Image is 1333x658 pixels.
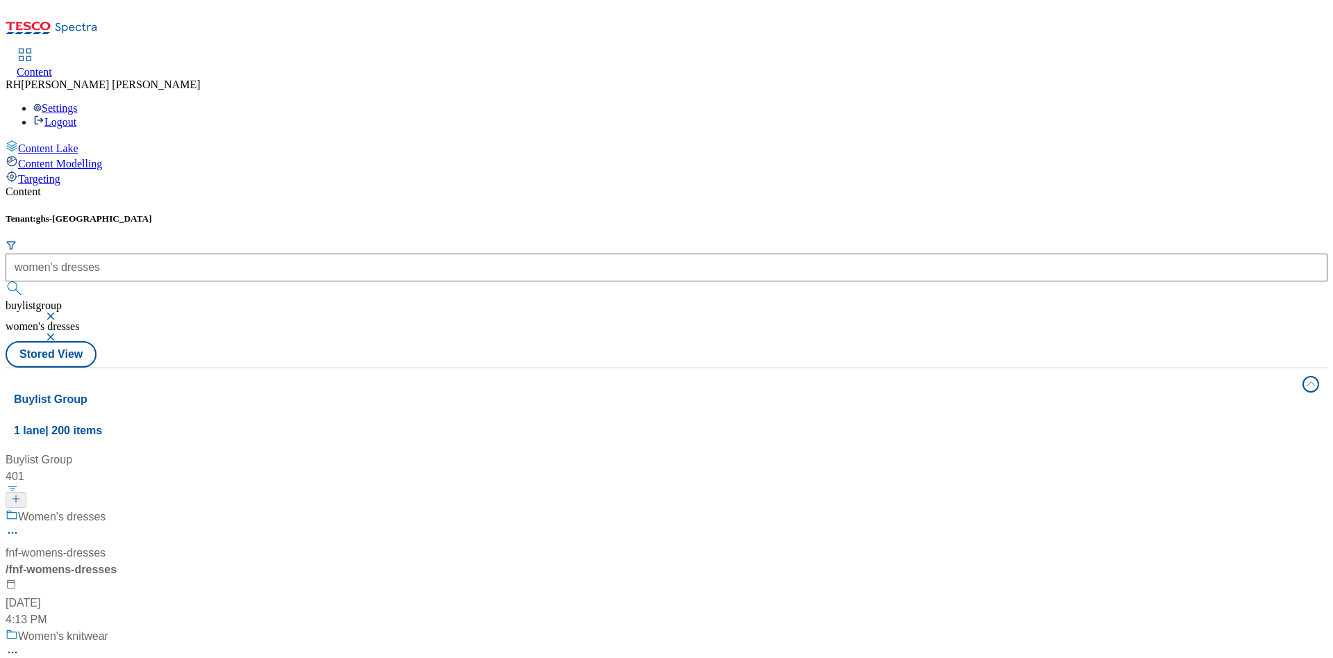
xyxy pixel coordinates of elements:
[6,140,1327,155] a: Content Lake
[18,628,108,645] div: Women's knitwear
[6,611,343,628] div: 4:13 PM
[6,595,343,611] div: [DATE]
[14,391,1294,408] h4: Buylist Group
[6,79,21,90] span: RH
[6,299,62,311] span: buylistgroup
[17,49,52,79] a: Content
[6,320,79,332] span: women's dresses
[33,102,78,114] a: Settings
[6,186,1327,198] div: Content
[6,368,1327,446] button: Buylist Group1 lane| 200 items
[6,155,1327,170] a: Content Modelling
[18,142,78,154] span: Content Lake
[14,425,102,436] span: 1 lane | 200 items
[18,173,60,185] span: Targeting
[6,213,1327,224] h5: Tenant:
[21,79,200,90] span: [PERSON_NAME] [PERSON_NAME]
[6,468,343,485] div: 401
[6,254,1327,281] input: Search
[6,170,1327,186] a: Targeting
[6,545,106,561] div: fnf-womens-dresses
[6,452,343,468] div: Buylist Group
[18,158,102,170] span: Content Modelling
[17,66,52,78] span: Content
[33,116,76,128] a: Logout
[6,240,17,251] svg: Search Filters
[6,341,97,368] button: Stored View
[36,213,152,224] span: ghs-[GEOGRAPHIC_DATA]
[18,509,106,525] div: Women's dresses
[6,564,117,575] span: / fnf-womens-dresses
